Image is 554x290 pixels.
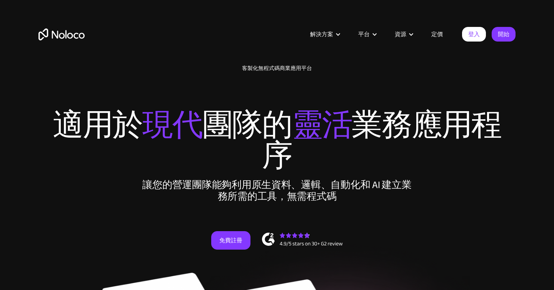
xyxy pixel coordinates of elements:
[498,29,509,40] font: 開始
[385,29,422,39] div: 資源
[292,97,352,154] font: 靈活
[53,97,142,154] font: 適用於
[262,97,501,185] font: 業務應用程序
[38,28,85,40] a: 家
[142,175,411,206] font: 讓您的營運團隊能夠利用原生資料、邏輯、自動化和 AI 建立業務所需的工具，無需程式碼
[202,97,292,154] font: 團隊的
[310,29,333,40] font: 解決方案
[211,231,250,250] a: 免費註冊
[219,235,242,246] font: 免費註冊
[431,29,443,40] font: 定價
[142,97,202,154] font: 現代
[358,29,370,40] font: 平台
[300,29,349,39] div: 解決方案
[468,29,480,40] font: 登入
[349,29,385,39] div: 平台
[462,27,486,42] a: 登入
[395,29,406,40] font: 資源
[422,29,452,39] a: 定價
[492,27,516,42] a: 開始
